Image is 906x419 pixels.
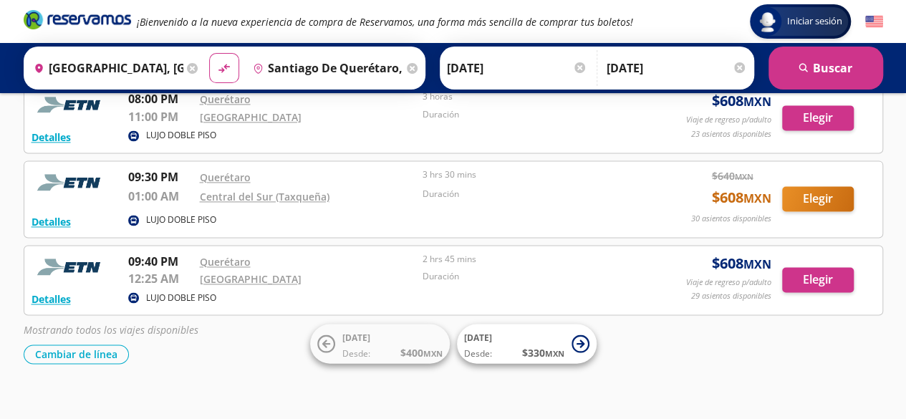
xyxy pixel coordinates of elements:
[24,323,198,337] em: Mostrando todos los viajes disponibles
[712,187,771,208] span: $ 608
[735,171,753,182] small: MXN
[247,50,403,86] input: Buscar Destino
[457,324,597,364] button: [DATE]Desde:$330MXN
[691,290,771,302] p: 29 asientos disponibles
[146,213,216,226] p: LUJO DOBLE PISO
[423,188,639,201] p: Duración
[200,255,251,269] a: Querétaro
[781,14,848,29] span: Iniciar sesión
[691,128,771,140] p: 23 asientos disponibles
[24,9,131,30] i: Brand Logo
[768,47,883,90] button: Buscar
[423,348,443,359] small: MXN
[146,292,216,304] p: LUJO DOBLE PISO
[447,50,587,86] input: Elegir Fecha
[128,253,193,270] p: 09:40 PM
[28,50,184,86] input: Buscar Origen
[712,253,771,274] span: $ 608
[200,170,251,184] a: Querétaro
[423,270,639,283] p: Duración
[342,347,370,360] span: Desde:
[400,345,443,360] span: $ 400
[32,168,110,197] img: RESERVAMOS
[782,105,854,130] button: Elegir
[423,168,639,181] p: 3 hrs 30 mins
[146,129,216,142] p: LUJO DOBLE PISO
[137,15,633,29] em: ¡Bienvenido a la nueva experiencia de compra de Reservamos, una forma más sencilla de comprar tus...
[712,90,771,112] span: $ 608
[128,168,193,186] p: 09:30 PM
[24,345,129,364] button: Cambiar de línea
[686,114,771,126] p: Viaje de regreso p/adulto
[782,267,854,292] button: Elegir
[32,130,71,145] button: Detalles
[782,186,854,211] button: Elegir
[200,92,251,106] a: Querétaro
[24,9,131,34] a: Brand Logo
[743,191,771,206] small: MXN
[464,332,492,344] span: [DATE]
[743,256,771,272] small: MXN
[712,168,753,183] span: $ 640
[686,276,771,289] p: Viaje de regreso p/adulto
[200,110,302,124] a: [GEOGRAPHIC_DATA]
[128,108,193,125] p: 11:00 PM
[691,213,771,225] p: 30 asientos disponibles
[128,90,193,107] p: 08:00 PM
[310,324,450,364] button: [DATE]Desde:$400MXN
[865,13,883,31] button: English
[522,345,564,360] span: $ 330
[545,348,564,359] small: MXN
[32,214,71,229] button: Detalles
[607,50,747,86] input: Opcional
[342,332,370,344] span: [DATE]
[423,90,639,103] p: 3 horas
[32,292,71,307] button: Detalles
[200,190,329,203] a: Central del Sur (Taxqueña)
[200,272,302,286] a: [GEOGRAPHIC_DATA]
[32,90,110,119] img: RESERVAMOS
[423,108,639,121] p: Duración
[32,253,110,281] img: RESERVAMOS
[128,188,193,205] p: 01:00 AM
[464,347,492,360] span: Desde:
[423,253,639,266] p: 2 hrs 45 mins
[743,94,771,110] small: MXN
[128,270,193,287] p: 12:25 AM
